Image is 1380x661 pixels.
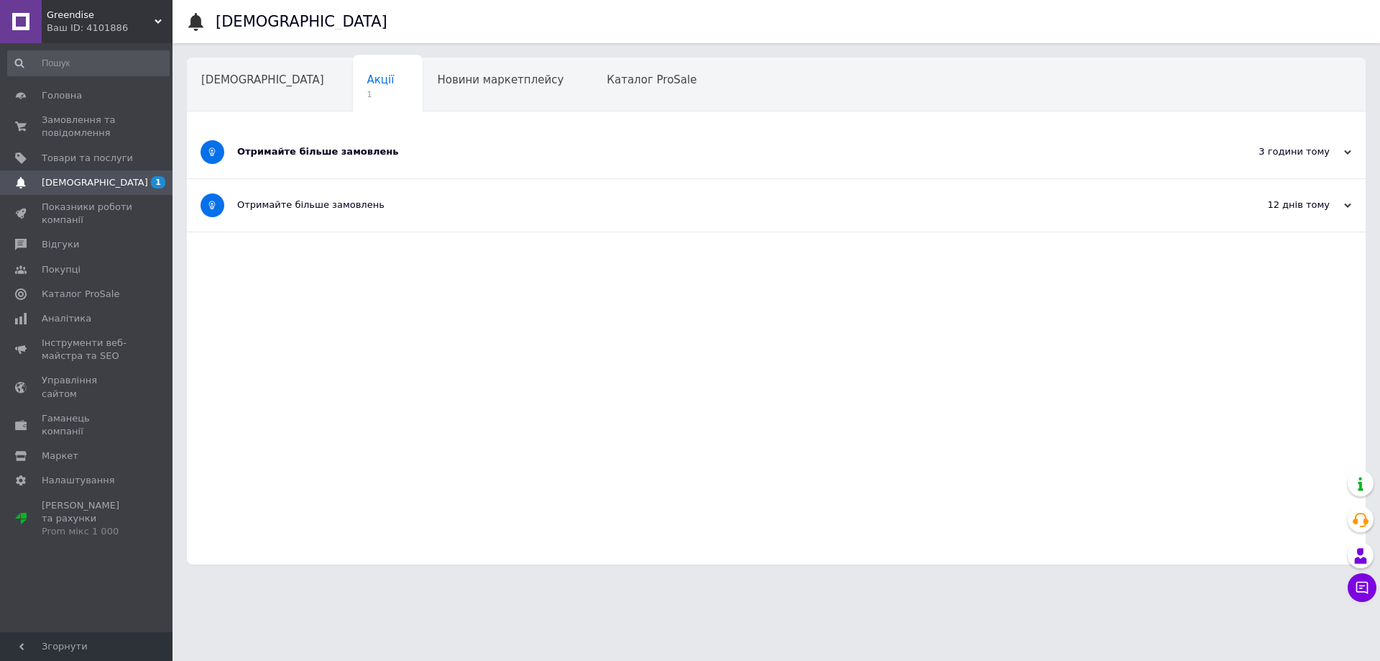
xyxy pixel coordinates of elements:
[437,73,563,86] span: Новини маркетплейсу
[42,525,133,538] div: Prom мікс 1 000
[42,114,133,140] span: Замовлення та повідомлення
[201,73,324,86] span: [DEMOGRAPHIC_DATA]
[42,238,79,251] span: Відгуки
[42,89,82,102] span: Головна
[42,450,78,462] span: Маркет
[47,22,172,35] div: Ваш ID: 4101886
[151,176,165,188] span: 1
[42,263,80,276] span: Покупці
[367,89,395,100] span: 1
[42,176,148,189] span: [DEMOGRAPHIC_DATA]
[42,288,119,301] span: Каталог ProSale
[216,13,387,30] h1: [DEMOGRAPHIC_DATA]
[7,50,170,76] input: Пошук
[47,9,155,22] span: Greendise
[42,312,91,325] span: Аналітика
[607,73,696,86] span: Каталог ProSale
[1348,573,1376,602] button: Чат з покупцем
[42,374,133,400] span: Управління сайтом
[1207,199,1351,211] div: 12 днів тому
[42,474,115,487] span: Налаштування
[42,201,133,227] span: Показники роботи компанії
[42,152,133,165] span: Товари та послуги
[367,73,395,86] span: Акції
[237,199,1207,211] div: Отримайте більше замовлень
[42,499,133,539] span: [PERSON_NAME] та рахунки
[237,145,1207,158] div: Отримайте більше замовлень
[1207,145,1351,158] div: 3 години тому
[42,412,133,438] span: Гаманець компанії
[42,337,133,363] span: Інструменти веб-майстра та SEO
